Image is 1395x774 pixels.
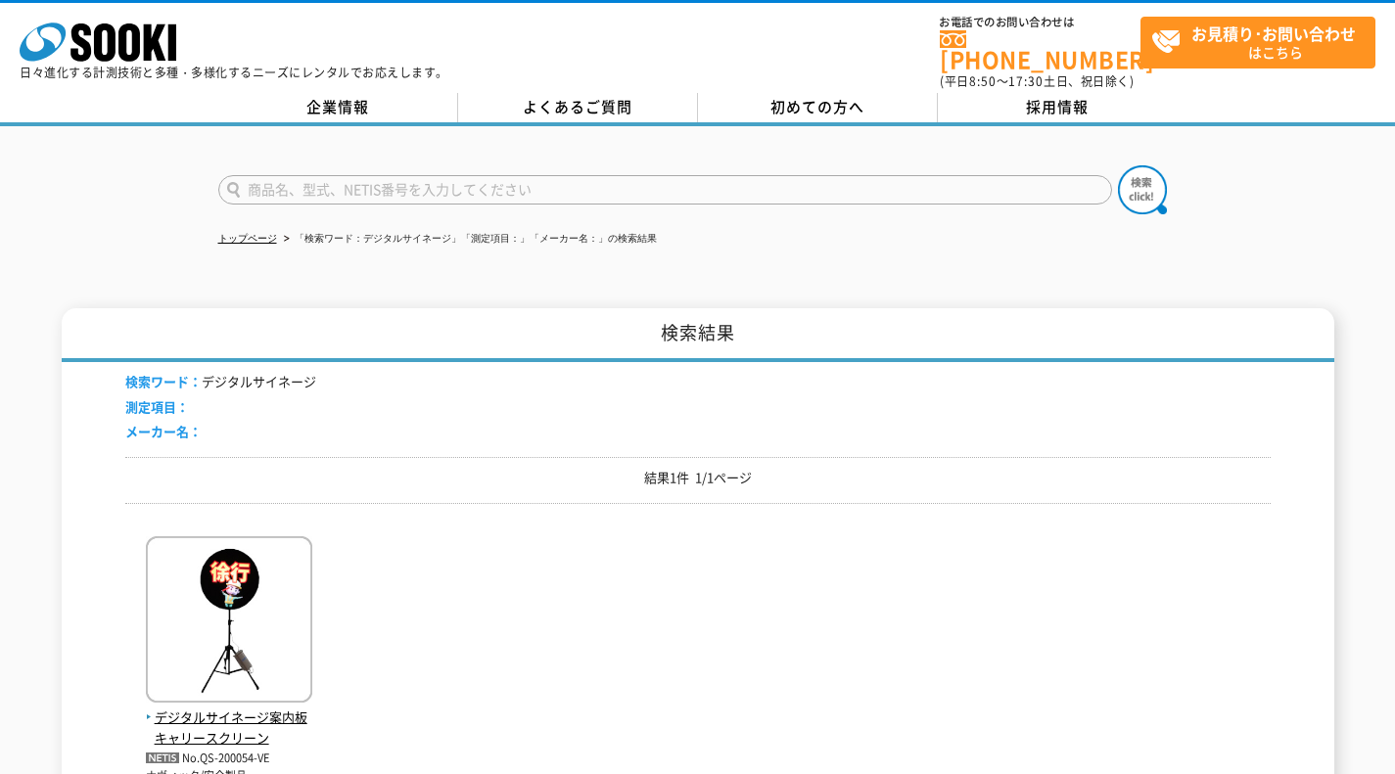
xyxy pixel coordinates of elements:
p: 日々進化する計測技術と多種・多様化するニーズにレンタルでお応えします。 [20,67,448,78]
p: 結果1件 1/1ページ [125,468,1271,488]
span: 測定項目： [125,397,189,416]
span: (平日 ～ 土日、祝日除く) [940,72,1134,90]
strong: お見積り･お問い合わせ [1191,22,1356,45]
span: 検索ワード： [125,372,202,390]
span: お電話でのお問い合わせは [940,17,1140,28]
input: 商品名、型式、NETIS番号を入力してください [218,175,1112,205]
img: キャリースクリーン [146,536,312,707]
span: デジタルサイネージ案内板 キャリースクリーン [146,707,312,749]
img: btn_search.png [1118,165,1167,214]
li: 「検索ワード：デジタルサイネージ」「測定項目：」「メーカー名：」の検索結果 [280,229,657,250]
a: トップページ [218,233,277,244]
a: お見積り･お問い合わせはこちら [1140,17,1375,68]
p: No.QS-200054-VE [146,749,312,769]
a: 初めての方へ [698,93,938,122]
a: 採用情報 [938,93,1178,122]
li: デジタルサイネージ [125,372,316,392]
a: 企業情報 [218,93,458,122]
span: メーカー名： [125,422,202,440]
a: よくあるご質問 [458,93,698,122]
span: 17:30 [1008,72,1044,90]
span: 初めての方へ [770,96,864,117]
a: [PHONE_NUMBER] [940,30,1140,70]
a: デジタルサイネージ案内板 キャリースクリーン [146,687,312,748]
span: 8:50 [969,72,997,90]
span: はこちら [1151,18,1374,67]
h1: 検索結果 [62,308,1334,362]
